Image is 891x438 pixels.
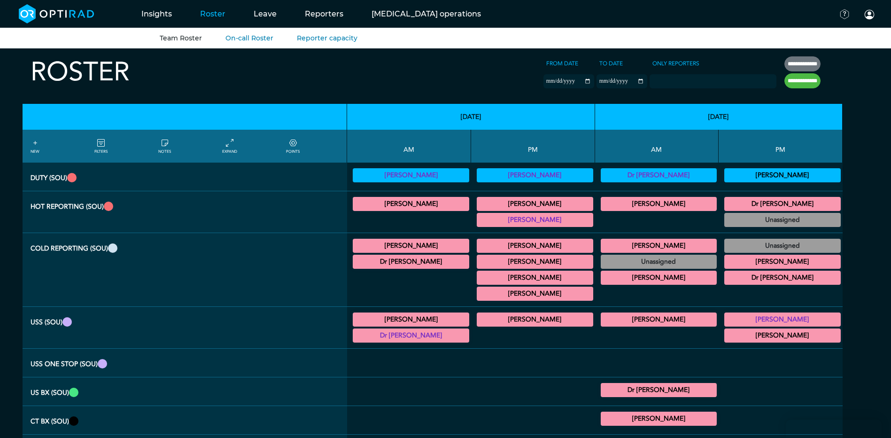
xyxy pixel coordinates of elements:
div: General CT 09:30 - 12:30 [353,239,469,253]
div: General CT/General MRI 15:00 - 17:00 [477,271,593,285]
summary: Dr [PERSON_NAME] [726,272,839,283]
input: null [651,76,697,84]
summary: [PERSON_NAME] [602,198,716,210]
summary: [PERSON_NAME] [478,214,592,226]
summary: Unassigned [726,240,839,251]
th: PM [471,130,595,163]
summary: Dr [PERSON_NAME] [602,170,716,181]
img: brand-opti-rad-logos-blue-and-white-d2f68631ba2948856bd03f2d395fb146ddc8fb01b4b6e9315ea85fa773367... [19,4,94,23]
div: General US 13:30 - 17:00 [477,313,593,327]
th: [DATE] [595,104,843,130]
div: CT Trauma & Urgent/MRI Trauma & Urgent 13:00 - 17:00 [477,213,593,227]
div: CT Trauma & Urgent/MRI Trauma & Urgent 13:00 - 17:30 [477,197,593,211]
summary: [PERSON_NAME] [726,256,839,267]
label: From date [543,56,581,70]
div: Vetting 13:00 - 17:00 [477,168,593,182]
div: Vetting (30 PF Points) 13:00 - 17:00 [724,168,841,182]
div: General MRI 09:30 - 12:00 [353,255,469,269]
th: AM [595,130,719,163]
div: CT Trauma & Urgent/MRI Trauma & Urgent 09:00 - 13:00 [353,197,469,211]
div: General US 09:00 - 12:00 [353,313,469,327]
summary: Dr [PERSON_NAME] [602,384,716,396]
a: show/hide notes [158,138,171,155]
summary: [PERSON_NAME] [354,240,468,251]
summary: [PERSON_NAME] [478,314,592,325]
summary: [PERSON_NAME] [726,314,839,325]
a: collapse/expand expected points [286,138,300,155]
th: Hot Reporting (SOU) [23,191,347,233]
th: PM [719,130,843,163]
div: US Interventional General 09:00 - 13:00 [601,383,717,397]
summary: [PERSON_NAME] [354,170,468,181]
th: US Bx (SOU) [23,377,347,406]
summary: [PERSON_NAME] [478,288,592,299]
th: Cold Reporting (SOU) [23,233,347,307]
summary: Dr [PERSON_NAME] [354,330,468,341]
summary: Unassigned [602,256,716,267]
th: [DATE] [347,104,595,130]
summary: Dr [PERSON_NAME] [354,256,468,267]
a: On-call Roster [225,34,273,42]
summary: [PERSON_NAME] [726,330,839,341]
summary: [PERSON_NAME] [478,256,592,267]
div: General MRI 07:00 - 09:00 [601,239,717,253]
div: Vetting 09:00 - 13:00 [353,168,469,182]
label: Only Reporters [650,56,702,70]
summary: [PERSON_NAME] [726,170,839,181]
div: General MRI 17:30 - 18:00 [724,271,841,285]
th: AM [347,130,471,163]
summary: [PERSON_NAME] [602,240,716,251]
summary: Unassigned [726,214,839,226]
div: General US 13:00 - 17:00 [724,313,841,327]
summary: [PERSON_NAME] [354,314,468,325]
div: General MRI/General CT 09:00 - 13:00 [601,255,717,269]
div: Vetting 09:00 - 13:00 [601,168,717,182]
summary: [PERSON_NAME] [602,314,716,325]
div: General US 09:00 - 13:00 [353,328,469,343]
a: NEW [31,138,39,155]
th: USS One Stop (SOU) [23,349,347,377]
summary: Dr [PERSON_NAME] [726,198,839,210]
th: CT Bx (SOU) [23,406,347,435]
th: Duty (SOU) [23,163,347,191]
label: To date [597,56,626,70]
div: CB CT Dental 17:30 - 18:30 [477,287,593,301]
div: General CT 10:30 - 11:30 [601,271,717,285]
summary: [PERSON_NAME] [478,170,592,181]
a: FILTERS [94,138,108,155]
summary: [PERSON_NAME] [478,272,592,283]
div: MRI Trauma & Urgent/CT Trauma & Urgent 13:00 - 17:30 [724,197,841,211]
summary: [PERSON_NAME] [602,272,716,283]
a: Reporter capacity [297,34,357,42]
div: General CT/General MRI 13:00 - 14:00 [477,239,593,253]
div: General MRI/General CT 13:00 - 17:00 [724,239,841,253]
a: collapse/expand entries [222,138,237,155]
summary: [PERSON_NAME] [354,198,468,210]
div: MRI Trauma & Urgent/CT Trauma & Urgent 13:00 - 17:00 [724,213,841,227]
summary: [PERSON_NAME] [478,240,592,251]
th: USS (SOU) [23,307,347,349]
div: General US 14:00 - 17:00 [724,328,841,343]
summary: [PERSON_NAME] [478,198,592,210]
a: Team Roster [160,34,202,42]
div: CT Intervention Body 09:00 - 13:00 [601,412,717,426]
summary: [PERSON_NAME] [602,413,716,424]
div: General CT/General MRI 14:00 - 16:00 [477,255,593,269]
div: General MRI 14:30 - 17:00 [724,255,841,269]
div: MRI Trauma & Urgent/CT Trauma & Urgent 09:00 - 13:00 [601,197,717,211]
h2: Roster [31,56,130,88]
div: General US 09:00 - 13:00 [601,313,717,327]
